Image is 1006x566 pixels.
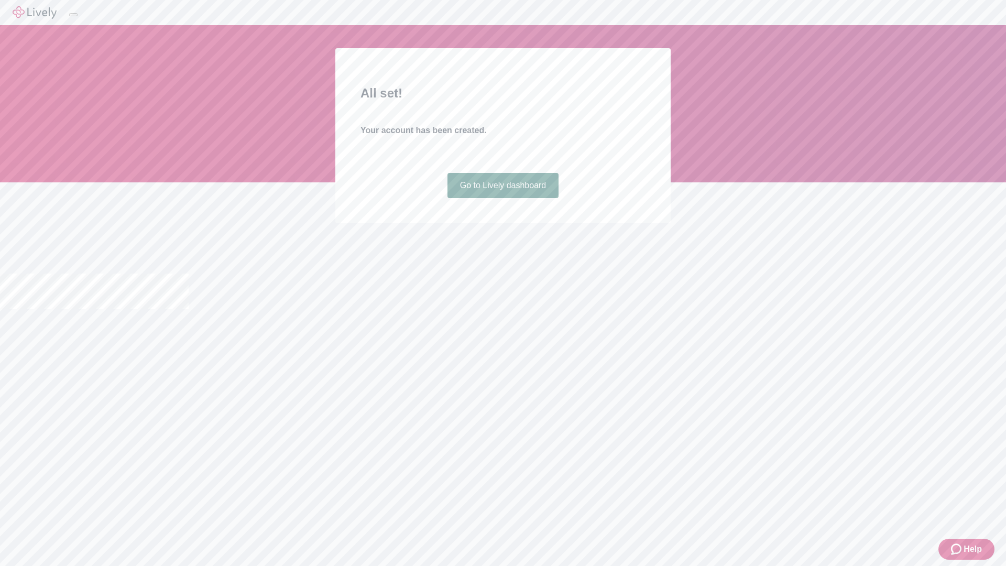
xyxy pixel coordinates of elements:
[938,539,994,560] button: Zendesk support iconHelp
[447,173,559,198] a: Go to Lively dashboard
[360,124,646,137] h4: Your account has been created.
[951,543,964,556] svg: Zendesk support icon
[69,13,78,16] button: Log out
[360,84,646,103] h2: All set!
[964,543,982,556] span: Help
[13,6,57,19] img: Lively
